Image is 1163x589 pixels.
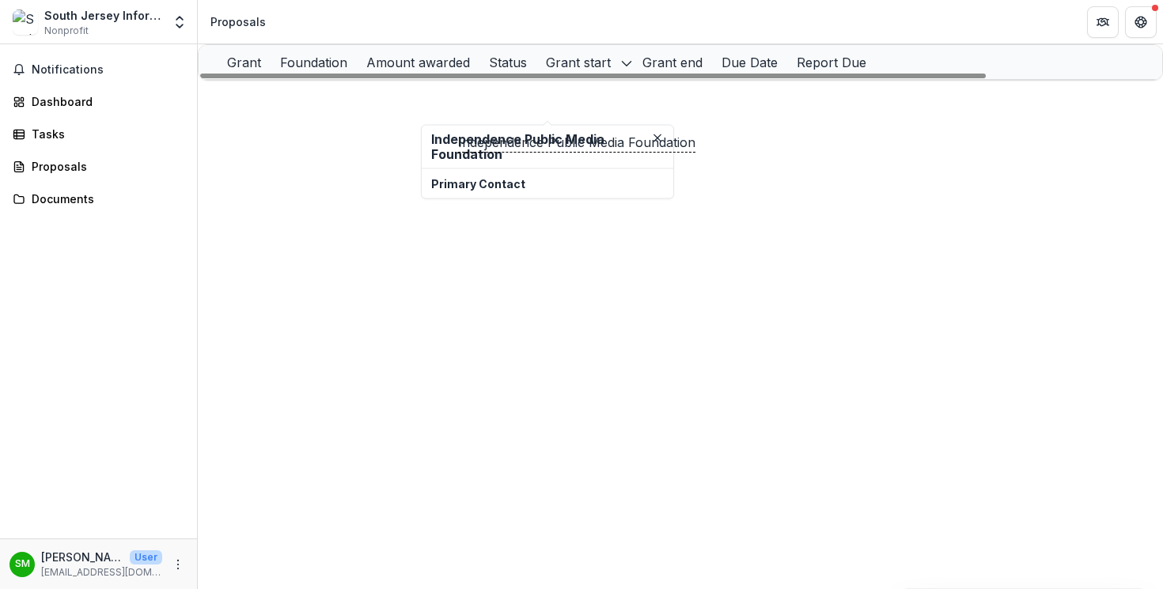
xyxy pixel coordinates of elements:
[536,45,633,79] div: Grant start
[633,45,712,79] div: Grant end
[712,45,787,79] div: Due Date
[479,53,536,72] div: Status
[32,191,178,207] div: Documents
[357,45,479,79] div: Amount awarded
[271,45,357,79] div: Foundation
[787,53,876,72] div: Report Due
[210,13,266,30] div: Proposals
[13,9,38,35] img: South Jersey Information Equity Project
[271,53,357,72] div: Foundation
[218,45,271,79] div: Grant
[169,6,191,38] button: Open entity switcher
[712,53,787,72] div: Due Date
[1125,6,1157,38] button: Get Help
[479,45,536,79] div: Status
[357,53,479,72] div: Amount awarded
[32,158,178,175] div: Proposals
[44,7,162,24] div: South Jersey Information Equity Project
[204,10,272,33] nav: breadcrumb
[32,126,178,142] div: Tasks
[130,550,162,564] p: User
[787,45,876,79] div: Report Due
[6,121,191,147] a: Tasks
[633,53,712,72] div: Grant end
[6,153,191,179] a: Proposals
[431,176,664,192] p: Primary Contact
[41,565,162,580] p: [EMAIL_ADDRESS][DOMAIN_NAME]
[218,53,271,72] div: Grant
[536,53,620,72] div: Grant start
[44,24,89,38] span: Nonprofit
[6,57,191,82] button: Notifications
[6,186,191,212] a: Documents
[32,93,178,110] div: Dashboard
[648,129,667,148] button: Close
[32,63,184,77] span: Notifications
[15,559,30,569] div: Stefanie Murray
[431,132,664,162] h2: Independence Public Media Foundation
[620,57,633,70] svg: sorted descending
[41,549,123,565] p: [PERSON_NAME]
[6,89,191,115] a: Dashboard
[169,555,188,574] button: More
[1087,6,1119,38] button: Partners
